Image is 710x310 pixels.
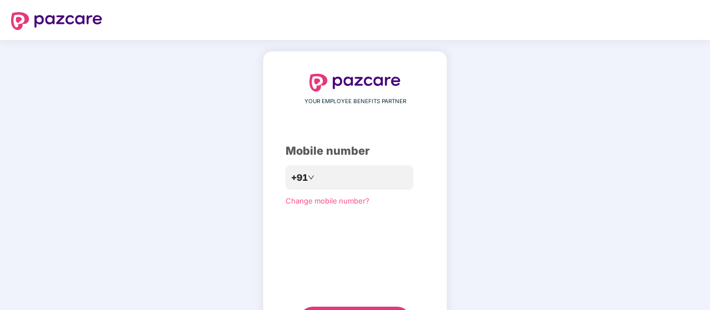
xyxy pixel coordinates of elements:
[304,97,406,106] span: YOUR EMPLOYEE BENEFITS PARTNER
[309,74,401,92] img: logo
[286,143,424,160] div: Mobile number
[308,174,314,181] span: down
[286,196,369,205] a: Change mobile number?
[291,171,308,185] span: +91
[11,12,102,30] img: logo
